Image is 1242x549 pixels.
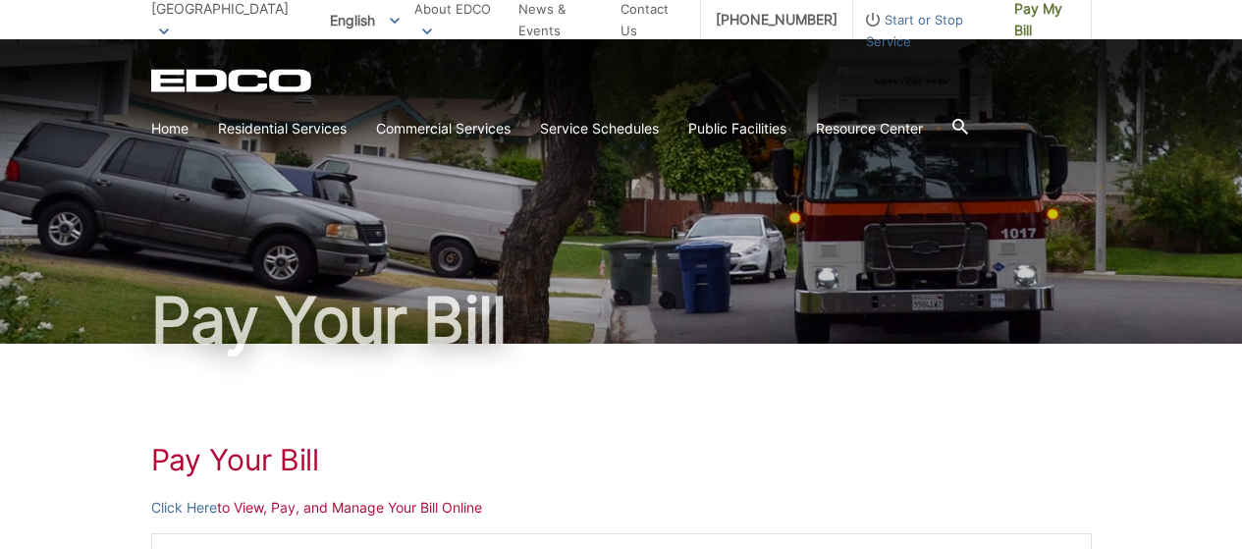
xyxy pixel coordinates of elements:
[151,118,189,139] a: Home
[151,497,217,519] a: Click Here
[151,69,314,92] a: EDCD logo. Return to the homepage.
[688,118,786,139] a: Public Facilities
[151,289,1092,352] h1: Pay Your Bill
[151,442,1092,477] h1: Pay Your Bill
[816,118,923,139] a: Resource Center
[315,4,414,36] span: English
[376,118,511,139] a: Commercial Services
[151,497,1092,519] p: to View, Pay, and Manage Your Bill Online
[218,118,347,139] a: Residential Services
[540,118,659,139] a: Service Schedules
